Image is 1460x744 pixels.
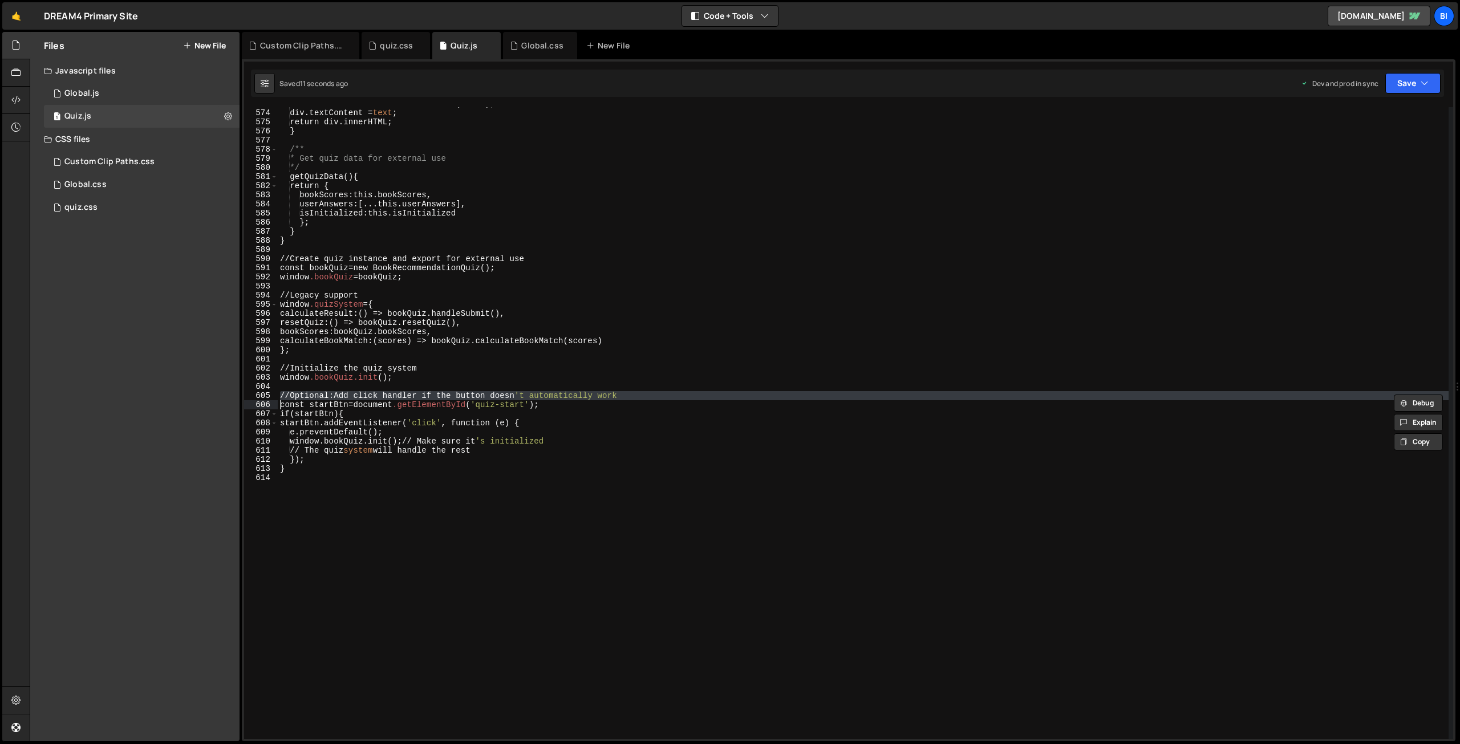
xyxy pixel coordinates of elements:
[2,2,30,30] a: 🤙
[30,59,240,82] div: Javascript files
[244,455,278,464] div: 612
[244,327,278,336] div: 598
[30,128,240,151] div: CSS files
[244,373,278,382] div: 603
[244,418,278,428] div: 608
[244,400,278,409] div: 606
[682,6,778,26] button: Code + Tools
[44,173,240,196] div: 16933/46377.css
[244,364,278,373] div: 602
[64,88,99,99] div: Global.js
[244,181,278,190] div: 582
[244,464,278,473] div: 613
[244,345,278,355] div: 600
[1394,433,1443,450] button: Copy
[244,236,278,245] div: 588
[244,282,278,291] div: 593
[521,40,563,51] div: Global.css
[244,136,278,145] div: 577
[279,79,348,88] div: Saved
[244,473,278,482] div: 614
[244,446,278,455] div: 611
[1328,6,1430,26] a: [DOMAIN_NAME]
[44,196,240,219] div: 16933/46731.css
[244,227,278,236] div: 587
[44,105,240,128] div: 16933/46729.js
[64,202,98,213] div: quiz.css
[183,41,226,50] button: New File
[1394,414,1443,431] button: Explain
[1385,73,1441,93] button: Save
[44,39,64,52] h2: Files
[244,409,278,418] div: 607
[244,145,278,154] div: 578
[44,151,240,173] div: 16933/47116.css
[244,300,278,309] div: 595
[64,111,91,121] div: Quiz.js
[244,200,278,209] div: 584
[244,309,278,318] div: 596
[244,355,278,364] div: 601
[380,40,413,51] div: quiz.css
[244,209,278,218] div: 585
[451,40,477,51] div: Quiz.js
[586,40,634,51] div: New File
[1394,395,1443,412] button: Debug
[44,82,240,105] div: 16933/46376.js
[244,218,278,227] div: 586
[244,254,278,263] div: 590
[64,157,155,167] div: Custom Clip Paths.css
[244,437,278,446] div: 610
[244,291,278,300] div: 594
[244,163,278,172] div: 580
[44,9,138,23] div: DREAM4 Primary Site
[244,318,278,327] div: 597
[244,190,278,200] div: 583
[244,336,278,345] div: 599
[244,108,278,117] div: 574
[244,127,278,136] div: 576
[244,154,278,163] div: 579
[244,172,278,181] div: 581
[244,263,278,273] div: 591
[1434,6,1454,26] a: Bi
[244,428,278,437] div: 609
[1301,79,1378,88] div: Dev and prod in sync
[54,113,60,122] span: 1
[64,180,107,190] div: Global.css
[244,117,278,127] div: 575
[244,245,278,254] div: 589
[244,382,278,391] div: 604
[244,391,278,400] div: 605
[260,40,346,51] div: Custom Clip Paths.css
[244,273,278,282] div: 592
[300,79,348,88] div: 11 seconds ago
